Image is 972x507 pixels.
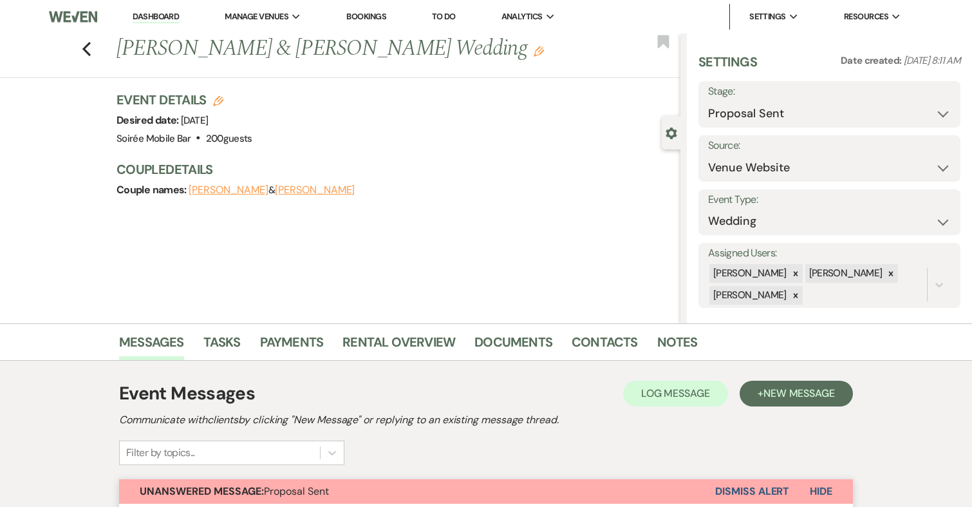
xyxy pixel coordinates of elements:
[474,332,552,360] a: Documents
[206,132,252,145] span: 200 guests
[117,132,191,145] span: Soirée Mobile Bar
[275,185,355,195] button: [PERSON_NAME]
[181,114,208,127] span: [DATE]
[117,33,563,64] h1: [PERSON_NAME] & [PERSON_NAME] Wedding
[709,264,789,283] div: [PERSON_NAME]
[666,126,677,139] button: Close lead details
[708,191,951,209] label: Event Type:
[189,185,268,195] button: [PERSON_NAME]
[749,10,786,23] span: Settings
[708,82,951,101] label: Stage:
[342,332,455,360] a: Rental Overview
[119,332,184,360] a: Messages
[189,184,355,196] span: &
[117,113,181,127] span: Desired date:
[117,91,252,109] h3: Event Details
[117,183,189,196] span: Couple names:
[641,387,710,400] span: Log Message
[501,10,543,23] span: Analytics
[698,53,757,81] h3: Settings
[657,332,698,360] a: Notes
[572,332,638,360] a: Contacts
[708,244,951,263] label: Assigned Users:
[117,160,668,178] h3: Couple Details
[709,286,789,305] div: [PERSON_NAME]
[119,479,715,504] button: Unanswered Message:Proposal Sent
[844,10,888,23] span: Resources
[49,3,97,30] img: Weven Logo
[715,479,789,504] button: Dismiss Alert
[740,381,853,407] button: +New Message
[119,380,255,407] h1: Event Messages
[534,45,544,57] button: Edit
[805,264,884,283] div: [PERSON_NAME]
[203,332,241,360] a: Tasks
[810,484,832,498] span: Hide
[225,10,288,23] span: Manage Venues
[432,11,456,22] a: To Do
[623,381,728,407] button: Log Message
[133,11,179,23] a: Dashboard
[789,479,853,504] button: Hide
[119,412,853,428] h2: Communicate with clients by clicking "New Message" or replying to an existing message thread.
[904,54,960,67] span: [DATE] 8:11 AM
[708,137,951,155] label: Source:
[763,387,835,400] span: New Message
[140,484,329,498] span: Proposal Sent
[260,332,324,360] a: Payments
[841,54,904,67] span: Date created:
[140,484,264,498] strong: Unanswered Message:
[126,445,195,461] div: Filter by topics...
[346,11,386,22] a: Bookings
